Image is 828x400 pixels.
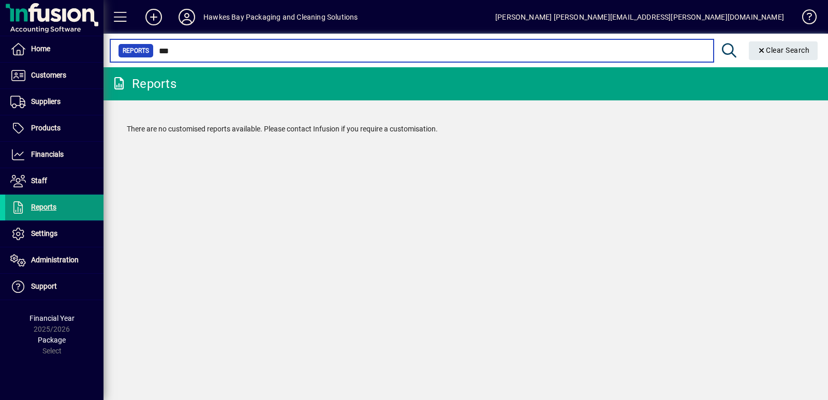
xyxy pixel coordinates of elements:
[123,46,149,56] span: Reports
[31,45,50,53] span: Home
[31,124,61,132] span: Products
[116,113,815,145] div: There are no customised reports available. Please contact Infusion if you require a customisation.
[5,89,103,115] a: Suppliers
[137,8,170,26] button: Add
[757,46,810,54] span: Clear Search
[31,71,66,79] span: Customers
[495,9,784,25] div: [PERSON_NAME] [PERSON_NAME][EMAIL_ADDRESS][PERSON_NAME][DOMAIN_NAME]
[31,97,61,106] span: Suppliers
[5,63,103,88] a: Customers
[111,76,176,92] div: Reports
[5,142,103,168] a: Financials
[794,2,815,36] a: Knowledge Base
[170,8,203,26] button: Profile
[749,41,818,60] button: Clear
[31,256,79,264] span: Administration
[5,247,103,273] a: Administration
[31,176,47,185] span: Staff
[29,314,75,322] span: Financial Year
[5,168,103,194] a: Staff
[38,336,66,344] span: Package
[5,36,103,62] a: Home
[31,150,64,158] span: Financials
[5,115,103,141] a: Products
[31,203,56,211] span: Reports
[5,274,103,300] a: Support
[203,9,358,25] div: Hawkes Bay Packaging and Cleaning Solutions
[31,282,57,290] span: Support
[5,221,103,247] a: Settings
[31,229,57,238] span: Settings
